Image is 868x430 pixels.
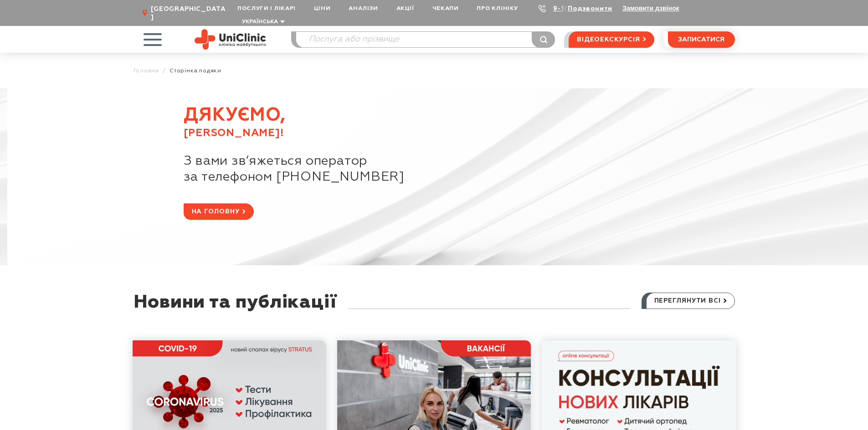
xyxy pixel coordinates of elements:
[242,19,278,25] span: Українська
[569,31,654,48] a: відеоекскурсія
[678,36,724,43] span: записатися
[134,293,337,327] div: Новини та публікації
[568,5,612,12] a: Подзвонити
[169,67,221,74] span: Сторінка подяки
[654,293,721,309] span: переглянути всі
[668,31,735,48] button: записатися
[184,104,735,153] div: Дякуємо,
[240,19,285,25] button: Українська
[577,32,640,47] span: відеоекскурсія
[184,169,735,185] span: за телефоном [PHONE_NUMBER]
[134,67,159,74] a: Головна
[195,29,266,50] img: Uniclinic
[184,127,735,140] span: [PERSON_NAME]!
[184,203,254,220] a: на головну
[622,5,679,12] button: Замовити дзвінок
[553,5,573,12] a: 9-103
[192,204,240,219] span: на головну
[151,5,228,21] span: [GEOGRAPHIC_DATA]
[184,153,735,203] div: З вами зв’яжеться оператор
[296,32,555,47] input: Послуга або прізвище
[642,293,735,309] a: переглянути всі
